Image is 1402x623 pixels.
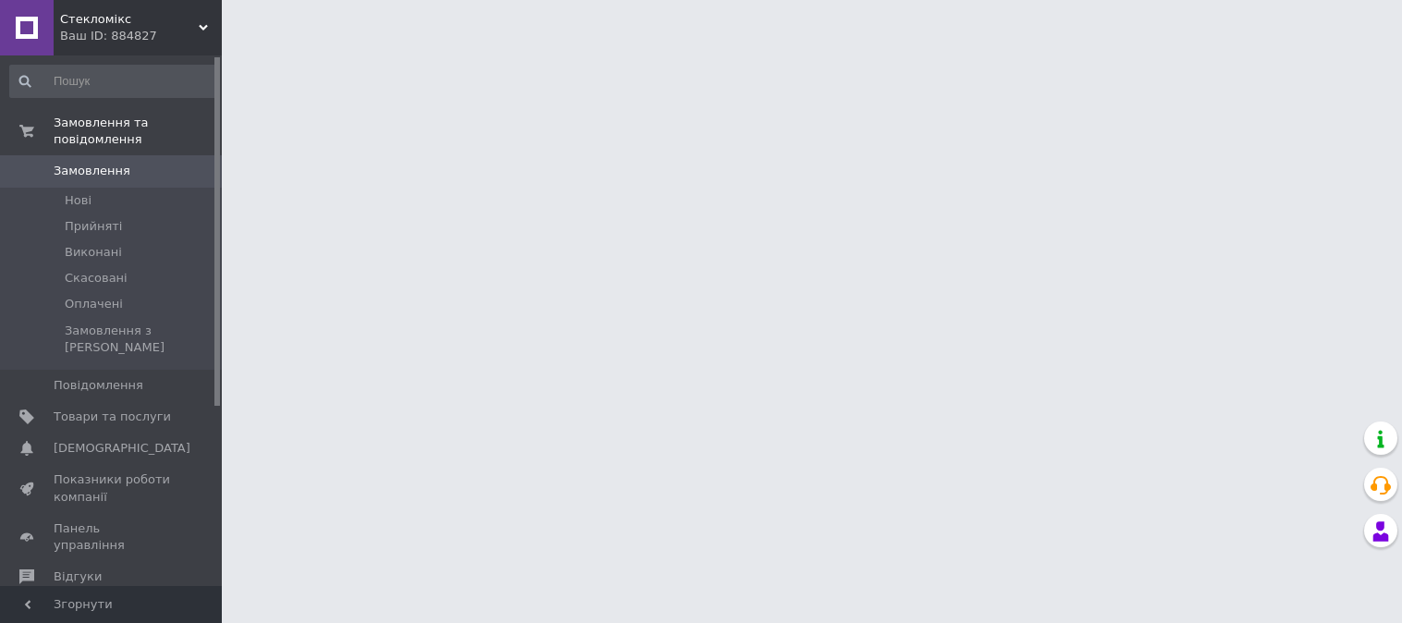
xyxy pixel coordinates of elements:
span: Виконані [65,244,122,261]
span: Замовлення та повідомлення [54,115,222,148]
span: [DEMOGRAPHIC_DATA] [54,440,190,457]
span: Панель управління [54,520,171,554]
span: Прийняті [65,218,122,235]
span: Оплачені [65,296,123,312]
span: Повідомлення [54,377,143,394]
span: Товари та послуги [54,409,171,425]
span: Нові [65,192,91,209]
span: Скасовані [65,270,128,287]
span: Стекломікс [60,11,199,28]
span: Замовлення [54,163,130,179]
input: Пошук [9,65,218,98]
div: Ваш ID: 884827 [60,28,222,44]
span: Відгуки [54,568,102,585]
span: Замовлення з [PERSON_NAME] [65,323,216,356]
span: Показники роботи компанії [54,471,171,505]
